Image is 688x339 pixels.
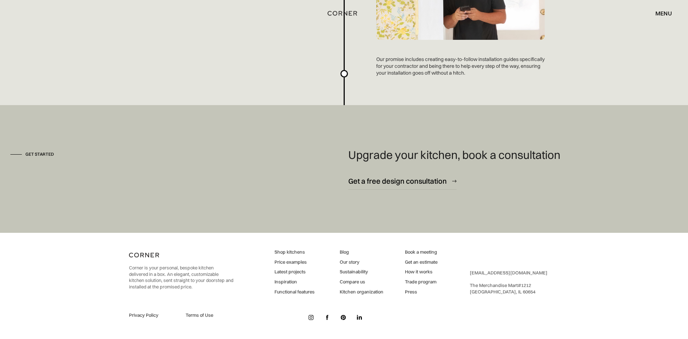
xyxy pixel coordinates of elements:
[405,289,438,295] a: Press
[274,269,315,275] a: Latest projects
[470,270,548,295] div: ‍ The Merchandise Mart #1212 ‍ [GEOGRAPHIC_DATA], IL 60654
[648,7,672,19] div: menu
[274,249,315,255] a: Shop kitchens
[340,289,383,295] a: Kitchen organization
[129,312,177,319] a: Privacy Policy
[129,265,233,290] p: Corner is your personal, bespoke kitchen delivered in a box. An elegant, customizable kitchen sol...
[274,259,315,265] a: Price examples
[319,9,369,18] a: home
[405,259,438,265] a: Get an estimate
[274,289,315,295] a: Functional features
[186,312,234,319] a: Terms of Use
[405,279,438,285] a: Trade program
[405,249,438,255] a: Book a meeting
[348,148,560,162] h4: Upgrade your kitchen, book a consultation
[470,270,548,276] a: [EMAIL_ADDRESS][DOMAIN_NAME]
[25,151,54,157] div: Get started
[655,10,672,16] div: menu
[340,279,383,285] a: Compare us
[340,269,383,275] a: Sustainability
[274,279,315,285] a: Inspiration
[340,249,383,255] a: Blog
[348,172,457,190] a: Get a free design consultation
[340,259,383,265] a: Our story
[348,176,447,186] div: Get a free design consultation
[405,269,438,275] a: How it works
